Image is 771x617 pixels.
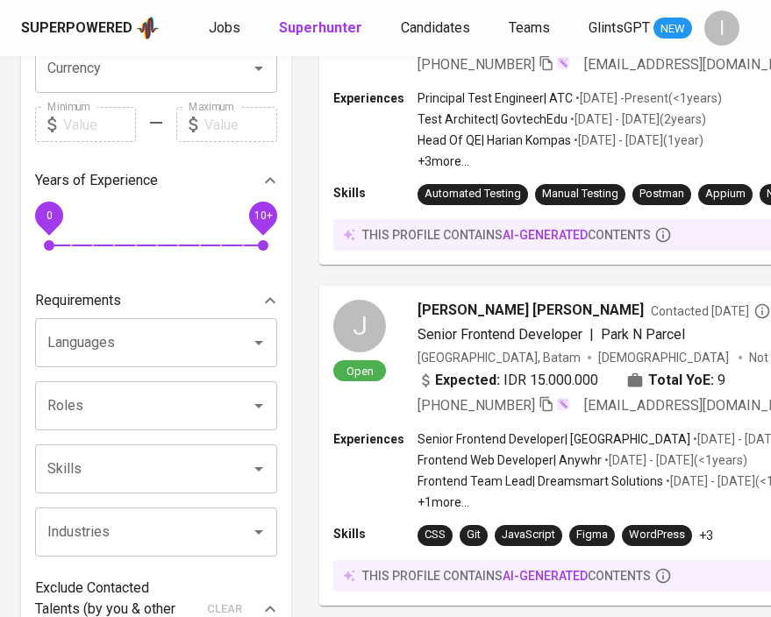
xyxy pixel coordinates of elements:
[467,527,481,543] div: Git
[362,567,651,585] p: this profile contains contents
[204,107,277,142] input: Value
[418,131,571,149] p: Head Of QE | Harian Kompas
[21,18,132,39] div: Superpowered
[418,56,535,73] span: [PHONE_NUMBER]
[542,186,618,202] div: Manual Testing
[418,110,568,128] p: Test Architect | GovtechEdu
[246,394,271,418] button: Open
[705,186,746,202] div: Appium
[246,457,271,481] button: Open
[435,370,500,391] b: Expected:
[509,18,553,39] a: Teams
[648,370,714,391] b: Total YoE:
[589,19,650,36] span: GlintsGPT
[639,186,684,202] div: Postman
[418,451,602,469] p: Frontend Web Developer | Anywhr
[209,18,244,39] a: Jobs
[602,451,747,469] p: • [DATE] - [DATE] ( <1 years )
[418,326,582,343] span: Senior Frontend Developer
[246,330,271,355] button: Open
[401,18,474,39] a: Candidates
[556,56,570,70] img: magic_wand.svg
[35,170,158,191] p: Years of Experience
[704,11,739,46] div: I
[418,152,722,170] p: +3 more ...
[253,209,272,222] span: 10+
[425,527,446,543] div: CSS
[401,19,470,36] span: Candidates
[653,20,692,38] span: NEW
[571,131,703,149] p: • [DATE] - [DATE] ( 1 year )
[598,349,732,366] span: [DEMOGRAPHIC_DATA]
[209,19,240,36] span: Jobs
[425,186,521,202] div: Automated Testing
[717,370,725,391] span: 9
[279,19,362,36] b: Superhunter
[362,226,651,244] p: this profile contains contents
[35,290,121,311] p: Requirements
[589,18,692,39] a: GlintsGPT NEW
[509,19,550,36] span: Teams
[21,15,160,41] a: Superpoweredapp logo
[339,364,381,379] span: Open
[418,300,644,321] span: [PERSON_NAME] [PERSON_NAME]
[502,527,555,543] div: JavaScript
[699,527,713,544] p: +3
[63,107,136,142] input: Value
[573,89,722,107] p: • [DATE] - Present ( <1 years )
[753,302,771,320] svg: By Batam recruiter
[589,324,594,345] span: |
[418,430,690,448] p: Senior Frontend Developer | [GEOGRAPHIC_DATA]
[503,228,588,242] span: AI-generated
[418,370,598,391] div: IDR 15.000.000
[35,283,277,318] div: Requirements
[136,15,160,41] img: app logo
[333,525,418,543] p: Skills
[333,89,418,107] p: Experiences
[418,349,581,366] div: [GEOGRAPHIC_DATA], Batam
[333,430,418,448] p: Experiences
[576,527,608,543] div: Figma
[46,209,52,222] span: 0
[601,326,685,343] span: Park N Parcel
[503,569,588,583] span: AI-generated
[568,110,706,128] p: • [DATE] - [DATE] ( 2 years )
[556,397,570,411] img: magic_wand.svg
[246,56,271,81] button: Open
[629,527,685,543] div: WordPress
[418,397,535,414] span: [PHONE_NUMBER]
[418,472,663,490] p: Frontend Team Lead | Dreamsmart Solutions
[279,18,366,39] a: Superhunter
[246,520,271,544] button: Open
[35,163,277,198] div: Years of Experience
[651,302,771,320] span: Contacted [DATE]
[333,184,418,202] p: Skills
[333,300,386,352] div: J
[418,89,573,107] p: Principal Test Engineer | ATC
